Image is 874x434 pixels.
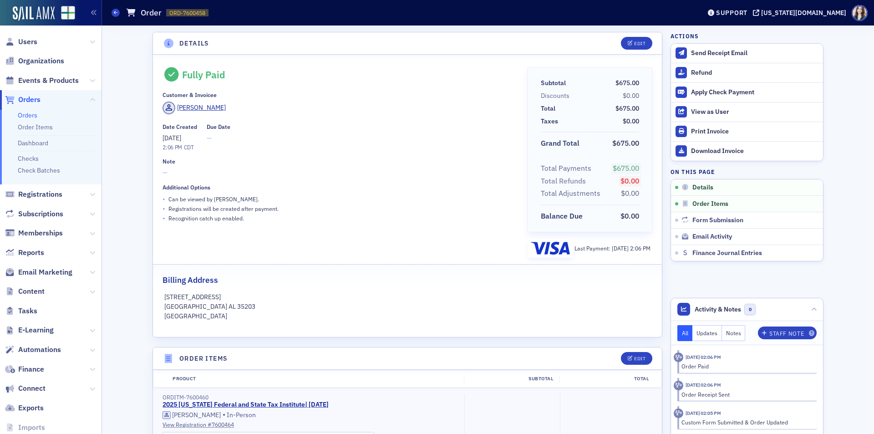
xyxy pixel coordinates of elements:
[753,10,849,16] button: [US_STATE][DOMAIN_NAME]
[163,184,210,191] div: Additional Options
[141,7,162,18] h1: Order
[681,418,810,426] div: Custom Form Submitted & Order Updated
[163,158,175,165] div: Note
[541,138,579,149] div: Grand Total
[691,147,818,155] div: Download Invoice
[18,111,37,119] a: Orders
[541,78,566,88] div: Subtotal
[163,420,458,429] a: View Registration #7600464
[674,352,683,362] div: Activity
[163,401,329,409] a: 2025 [US_STATE] Federal and State Tax Institute| [DATE]
[541,188,600,199] div: Total Adjustments
[18,403,44,413] span: Exports
[671,63,823,82] button: Refund
[681,390,810,398] div: Order Receipt Sent
[621,189,639,198] span: $0.00
[18,76,79,86] span: Events & Products
[172,411,221,419] div: [PERSON_NAME]
[163,274,218,286] h2: Billing Address
[541,163,595,174] span: Total Payments
[716,9,747,17] div: Support
[691,49,818,57] div: Send Receipt Email
[630,245,650,252] span: 2:06 PM
[182,143,194,151] span: CDT
[671,168,823,176] h4: On this page
[18,123,53,131] a: Order Items
[541,138,583,149] span: Grand Total
[5,37,37,47] a: Users
[695,305,741,314] span: Activity & Notes
[691,108,818,116] div: View as User
[5,228,63,238] a: Memberships
[18,166,60,174] a: Check Batches
[168,204,279,213] p: Registrations will be created after payment.
[464,375,559,383] div: Subtotal
[13,6,55,21] img: SailAMX
[692,216,743,225] span: Form Submission
[744,304,756,315] span: 0
[634,41,645,46] div: Edit
[163,394,458,401] div: ORDITM-7600460
[541,211,586,222] span: Balance Due
[541,211,583,222] div: Balance Due
[18,248,44,258] span: Reports
[18,364,44,374] span: Finance
[163,134,181,142] span: [DATE]
[163,214,165,223] span: •
[634,356,645,361] div: Edit
[223,410,225,419] span: •
[5,325,54,335] a: E-Learning
[5,267,72,277] a: Email Marketing
[207,133,230,143] span: —
[671,122,823,141] a: Print Invoice
[5,364,44,374] a: Finance
[623,92,639,100] span: $0.00
[163,123,197,130] div: Date Created
[674,381,683,390] div: Activity
[5,209,63,219] a: Subscriptions
[621,37,652,50] button: Edit
[691,69,818,77] div: Refund
[5,383,46,393] a: Connect
[5,95,41,105] a: Orders
[18,95,41,105] span: Orders
[169,9,205,17] span: ORD-7600458
[18,56,64,66] span: Organizations
[5,248,44,258] a: Reports
[692,184,713,192] span: Details
[164,311,651,321] p: [GEOGRAPHIC_DATA]
[163,194,165,204] span: •
[620,211,639,220] span: $0.00
[612,138,639,148] span: $675.00
[163,204,165,214] span: •
[5,423,45,433] a: Imports
[559,375,655,383] div: Total
[852,5,868,21] span: Profile
[541,91,569,101] div: Discounts
[541,163,591,174] div: Total Payments
[163,168,514,178] span: —
[61,6,75,20] img: SailAMX
[692,325,722,341] button: Updates
[163,102,226,114] a: [PERSON_NAME]
[671,32,699,40] h4: Actions
[177,103,226,112] div: [PERSON_NAME]
[166,375,464,383] div: Product
[164,292,651,302] p: [STREET_ADDRESS]
[18,423,45,433] span: Imports
[5,286,45,296] a: Content
[681,362,810,370] div: Order Paid
[541,176,589,187] span: Total Refunds
[18,306,37,316] span: Tasks
[5,56,64,66] a: Organizations
[163,92,217,98] div: Customer & Invoicee
[671,141,823,161] a: Download Invoice
[163,411,221,419] a: [PERSON_NAME]
[671,102,823,122] button: View as User
[18,228,63,238] span: Memberships
[691,88,818,97] div: Apply Check Payment
[163,143,182,151] time: 2:06 PM
[182,69,225,81] div: Fully Paid
[168,214,244,222] p: Recognition catch up enabled.
[541,91,573,101] span: Discounts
